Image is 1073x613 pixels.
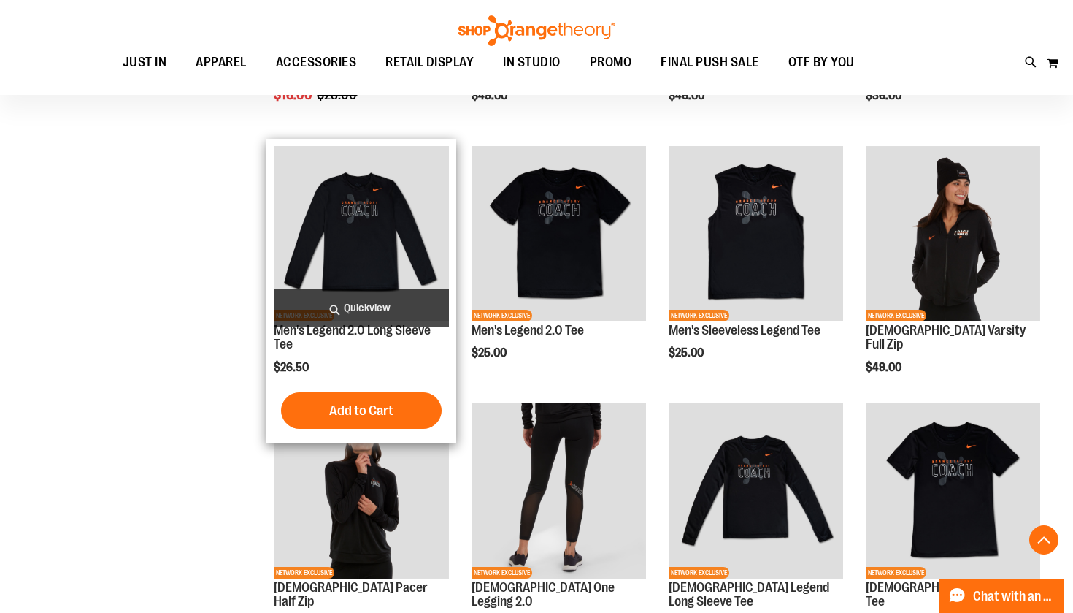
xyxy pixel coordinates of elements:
[274,146,448,323] a: OTF Mens Coach FA23 Legend 2.0 LS Tee - Black primary imageNETWORK EXCLUSIVE
[669,403,843,578] img: OTF Ladies Coach FA23 Legend LS Tee - Black primary image
[274,361,311,374] span: $26.50
[266,139,455,443] div: product
[472,323,584,338] a: Men's Legend 2.0 Tee
[590,46,632,79] span: PROMO
[866,146,1040,321] img: OTF Ladies Coach FA23 Varsity Full Zip - Black primary image
[575,46,647,80] a: PROMO
[774,46,869,80] a: OTF BY YOU
[669,567,729,579] span: NETWORK EXCLUSIVE
[1029,525,1058,555] button: Back To Top
[669,146,843,321] img: OTF Mens Coach FA23 Legend Sleeveless Tee - Black primary image
[472,403,646,578] img: OTF Ladies Coach FA23 One Legging 2.0 - Black primary image
[939,579,1065,613] button: Chat with an Expert
[788,46,855,79] span: OTF BY YOU
[866,146,1040,323] a: OTF Ladies Coach FA23 Varsity Full Zip - Black primary imageNETWORK EXCLUSIVE
[973,590,1055,604] span: Chat with an Expert
[181,46,261,80] a: APPAREL
[274,403,448,578] img: OTF Ladies Coach FA23 Pacer Half Zip - Black primary image
[661,139,850,397] div: product
[866,580,1026,609] a: [DEMOGRAPHIC_DATA] Legend Tee
[329,403,393,419] span: Add to Cart
[669,403,843,580] a: OTF Ladies Coach FA23 Legend LS Tee - Black primary imageNETWORK EXCLUSIVE
[866,323,1026,352] a: [DEMOGRAPHIC_DATA] Varsity Full Zip
[503,46,561,79] span: IN STUDIO
[274,323,431,352] a: Men's Legend 2.0 Long Sleeve Tee
[274,403,448,580] a: OTF Ladies Coach FA23 Pacer Half Zip - Black primary imageNETWORK EXCLUSIVE
[472,403,646,580] a: OTF Ladies Coach FA23 One Legging 2.0 - Black primary imageNETWORK EXCLUSIVE
[866,403,1040,578] img: OTF Ladies Coach FA23 Legend SS Tee - Black primary image
[488,46,575,79] a: IN STUDIO
[472,146,646,321] img: OTF Mens Coach FA23 Legend 2.0 SS Tee - Black primary image
[866,310,926,321] span: NETWORK EXCLUSIVE
[274,88,315,102] span: $16.00
[261,46,372,80] a: ACCESSORIES
[669,580,829,609] a: [DEMOGRAPHIC_DATA] Legend Long Sleeve Tee
[108,46,182,80] a: JUST IN
[472,310,532,321] span: NETWORK EXCLUSIVE
[385,46,474,79] span: RETAIL DISPLAY
[472,89,509,102] span: $49.00
[274,567,334,579] span: NETWORK EXCLUSIVE
[669,346,706,359] span: $25.00
[196,46,247,79] span: APPAREL
[123,46,167,79] span: JUST IN
[669,89,707,102] span: $46.00
[281,392,442,429] button: Add to Cart
[276,46,357,79] span: ACCESSORIES
[274,146,448,321] img: OTF Mens Coach FA23 Legend 2.0 LS Tee - Black primary image
[456,15,617,46] img: Shop Orangetheory
[371,46,488,80] a: RETAIL DISPLAY
[472,567,532,579] span: NETWORK EXCLUSIVE
[669,146,843,323] a: OTF Mens Coach FA23 Legend Sleeveless Tee - Black primary imageNETWORK EXCLUSIVE
[464,139,653,397] div: product
[472,146,646,323] a: OTF Mens Coach FA23 Legend 2.0 SS Tee - Black primary imageNETWORK EXCLUSIVE
[866,361,904,374] span: $49.00
[472,580,615,609] a: [DEMOGRAPHIC_DATA] One Legging 2.0
[858,139,1047,411] div: product
[646,46,774,80] a: FINAL PUSH SALE
[669,323,820,338] a: Men's Sleeveless Legend Tee
[661,46,759,79] span: FINAL PUSH SALE
[669,310,729,321] span: NETWORK EXCLUSIVE
[866,567,926,579] span: NETWORK EXCLUSIVE
[472,346,509,359] span: $25.00
[866,89,904,102] span: $36.00
[866,403,1040,580] a: OTF Ladies Coach FA23 Legend SS Tee - Black primary imageNETWORK EXCLUSIVE
[274,580,428,609] a: [DEMOGRAPHIC_DATA] Pacer Half Zip
[317,88,359,102] span: $23.00
[274,289,448,327] a: Quickview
